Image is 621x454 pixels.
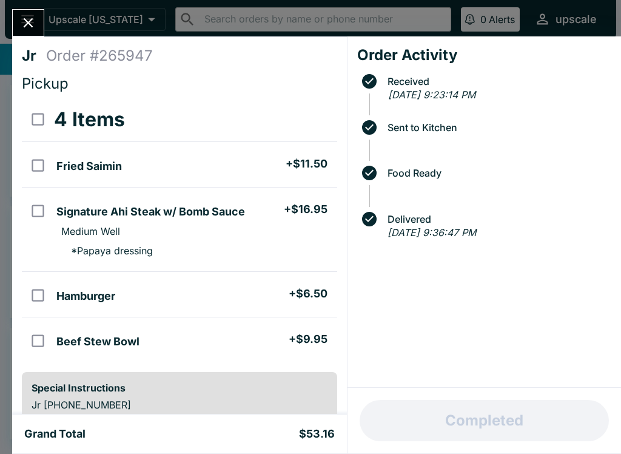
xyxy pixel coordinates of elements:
[46,47,153,65] h4: Order # 265947
[299,427,335,441] h5: $53.16
[289,332,327,347] h5: + $9.95
[22,47,46,65] h4: Jr
[388,226,476,239] em: [DATE] 9:36:47 PM
[61,245,153,257] p: * Papaya dressing
[56,205,245,219] h5: Signature Ahi Steak w/ Bomb Sauce
[56,289,115,303] h5: Hamburger
[381,214,611,225] span: Delivered
[56,334,139,349] h5: Beef Stew Bowl
[56,159,122,174] h5: Fried Saimin
[32,399,327,411] p: Jr [PHONE_NUMBER]
[22,75,69,92] span: Pickup
[381,122,611,133] span: Sent to Kitchen
[284,202,327,217] h5: + $16.95
[357,46,611,64] h4: Order Activity
[54,107,125,132] h3: 4 Items
[381,168,611,178] span: Food Ready
[13,10,44,36] button: Close
[24,427,86,441] h5: Grand Total
[381,76,611,87] span: Received
[22,98,337,362] table: orders table
[61,225,120,237] p: Medium Well
[286,157,327,171] h5: + $11.50
[32,382,327,394] h6: Special Instructions
[289,286,327,301] h5: + $6.50
[388,89,475,101] em: [DATE] 9:23:14 PM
